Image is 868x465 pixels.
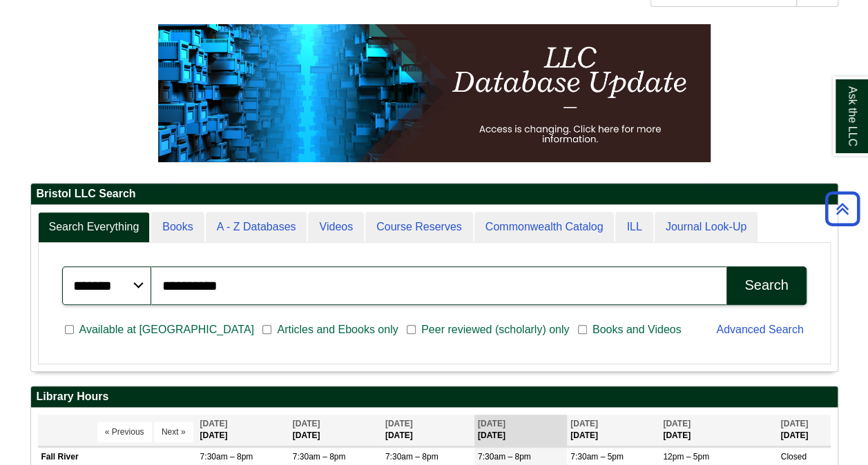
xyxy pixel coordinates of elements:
[663,419,691,428] span: [DATE]
[385,452,438,462] span: 7:30am – 8pm
[820,199,865,218] a: Back to Top
[158,24,711,162] img: HTML tutorial
[655,212,758,243] a: Journal Look-Up
[474,212,615,243] a: Commonwealth Catalog
[31,184,838,205] h2: Bristol LLC Search
[716,324,803,335] a: Advanced Search
[615,212,653,243] a: ILL
[780,452,806,462] span: Closed
[659,415,777,446] th: [DATE]
[293,452,346,462] span: 7:30am – 8pm
[151,212,204,243] a: Books
[200,419,228,428] span: [DATE]
[474,415,567,446] th: [DATE]
[197,415,289,446] th: [DATE]
[271,321,403,338] span: Articles and Ebooks only
[570,419,598,428] span: [DATE]
[478,419,505,428] span: [DATE]
[780,419,808,428] span: [DATE]
[31,386,838,408] h2: Library Hours
[293,419,320,428] span: [DATE]
[663,452,709,462] span: 12pm – 5pm
[65,324,74,336] input: Available at [GEOGRAPHIC_DATA]
[744,277,788,293] div: Search
[478,452,531,462] span: 7:30am – 8pm
[416,321,575,338] span: Peer reviewed (scholarly) only
[365,212,473,243] a: Course Reserves
[262,324,271,336] input: Articles and Ebooks only
[200,452,253,462] span: 7:30am – 8pm
[382,415,474,446] th: [DATE]
[97,422,152,442] button: « Previous
[587,321,687,338] span: Books and Videos
[38,212,151,243] a: Search Everything
[154,422,193,442] button: Next »
[570,452,624,462] span: 7:30am – 5pm
[308,212,364,243] a: Videos
[385,419,413,428] span: [DATE]
[578,324,587,336] input: Books and Videos
[206,212,307,243] a: A - Z Databases
[407,324,416,336] input: Peer reviewed (scholarly) only
[777,415,830,446] th: [DATE]
[289,415,382,446] th: [DATE]
[567,415,659,446] th: [DATE]
[74,321,260,338] span: Available at [GEOGRAPHIC_DATA]
[726,266,806,305] button: Search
